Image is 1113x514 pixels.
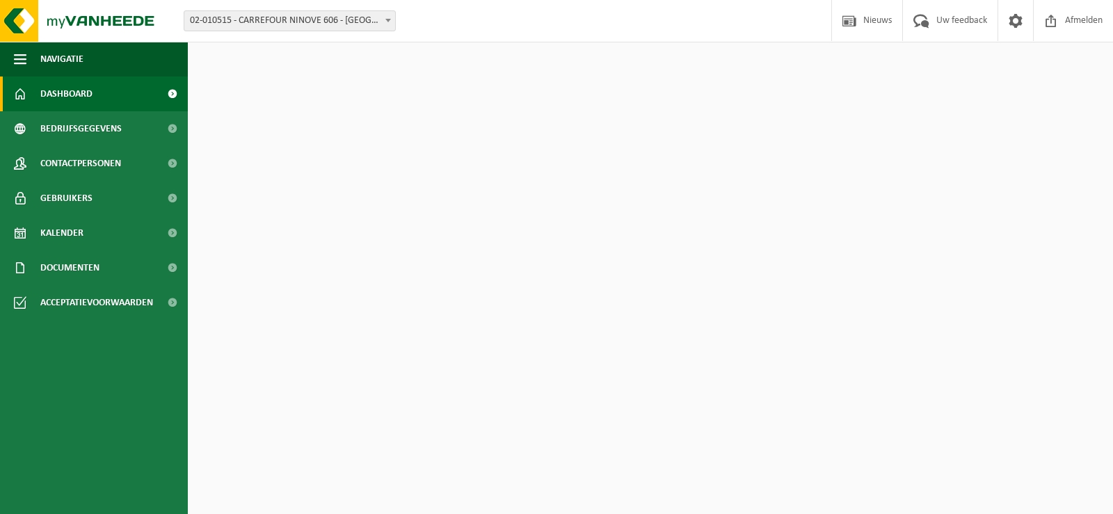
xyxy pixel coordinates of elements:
[40,77,93,111] span: Dashboard
[40,111,122,146] span: Bedrijfsgegevens
[184,11,395,31] span: 02-010515 - CARREFOUR NINOVE 606 - NINOVE
[40,146,121,181] span: Contactpersonen
[40,216,83,250] span: Kalender
[184,10,396,31] span: 02-010515 - CARREFOUR NINOVE 606 - NINOVE
[40,250,99,285] span: Documenten
[40,285,153,320] span: Acceptatievoorwaarden
[40,42,83,77] span: Navigatie
[40,181,93,216] span: Gebruikers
